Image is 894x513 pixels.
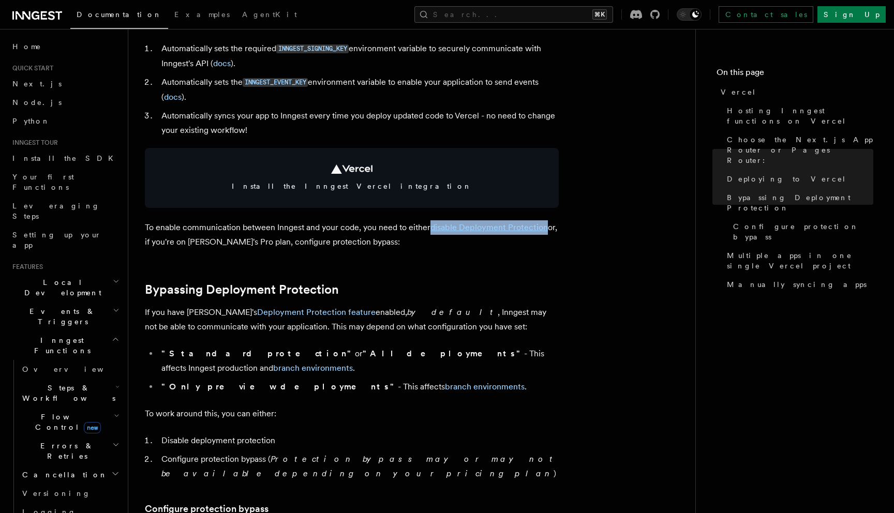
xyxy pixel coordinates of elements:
[677,8,702,21] button: Toggle dark mode
[158,380,559,394] li: - This affects .
[723,246,873,275] a: Multiple apps in one single Vercel project
[18,465,122,484] button: Cancellation
[276,43,349,53] a: INNGEST_SIGNING_KEY
[430,222,548,232] a: disable Deployment Protection
[273,363,353,373] a: branch environments
[12,154,120,162] span: Install the SDK
[723,275,873,294] a: Manually syncing apps
[8,306,113,327] span: Events & Triggers
[158,41,559,71] li: Automatically sets the required environment variable to securely communicate with Inngest's API ( ).
[723,130,873,170] a: Choose the Next.js App Router or Pages Router:
[22,489,91,497] span: Versioning
[727,279,867,290] span: Manually syncing apps
[363,349,524,358] strong: "All deployments"
[161,454,557,478] em: Protection bypass may or may not be available depending on your pricing plan
[161,382,398,391] strong: "Only preview deployments"
[8,277,113,298] span: Local Development
[145,305,559,334] p: If you have [PERSON_NAME]'s enabled, , Inngest may not be able to communicate with your applicati...
[727,134,873,165] span: Choose the Next.js App Router or Pages Router:
[242,10,297,19] span: AgentKit
[12,202,100,220] span: Leveraging Steps
[236,3,303,28] a: AgentKit
[18,412,114,432] span: Flow Control
[158,433,559,448] li: Disable deployment protection
[18,470,108,480] span: Cancellation
[727,250,873,271] span: Multiple apps in one single Vercel project
[276,44,349,53] code: INNGEST_SIGNING_KEY
[243,77,308,87] a: INNGEST_EVENT_KEY
[8,331,122,360] button: Inngest Functions
[717,83,873,101] a: Vercel
[727,174,846,184] span: Deploying to Vercel
[18,484,122,503] a: Versioning
[18,379,122,408] button: Steps & Workflows
[161,349,355,358] strong: "Standard protection"
[174,10,230,19] span: Examples
[729,217,873,246] a: Configure protection bypass
[445,382,525,391] a: branch environments
[257,307,376,317] a: Deployment Protection feature
[8,197,122,225] a: Leveraging Steps
[18,408,122,436] button: Flow Controlnew
[12,98,62,107] span: Node.js
[8,74,122,93] a: Next.js
[12,80,62,88] span: Next.js
[717,66,873,83] h4: On this page
[213,58,231,68] a: docs
[157,181,546,191] span: Install the Inngest Vercel integration
[8,149,122,168] a: Install the SDK
[158,75,559,104] li: Automatically sets the environment variable to enable your application to send events ( ).
[723,101,873,130] a: Hosting Inngest functions on Vercel
[723,170,873,188] a: Deploying to Vercel
[8,302,122,331] button: Events & Triggers
[164,92,182,102] a: docs
[8,225,122,254] a: Setting up your app
[12,173,74,191] span: Your first Functions
[8,112,122,130] a: Python
[22,365,129,373] span: Overview
[719,6,813,23] a: Contact sales
[84,422,101,433] span: new
[145,282,339,297] a: Bypassing Deployment Protection
[12,231,101,249] span: Setting up your app
[18,360,122,379] a: Overview
[8,335,112,356] span: Inngest Functions
[414,6,613,23] button: Search...⌘K
[817,6,886,23] a: Sign Up
[243,78,308,87] code: INNGEST_EVENT_KEY
[12,41,41,52] span: Home
[8,93,122,112] a: Node.js
[168,3,236,28] a: Examples
[12,117,50,125] span: Python
[8,37,122,56] a: Home
[158,452,559,481] li: Configure protection bypass ( )
[145,406,559,421] p: To work around this, you can either:
[733,221,873,242] span: Configure protection bypass
[721,87,756,97] span: Vercel
[8,273,122,302] button: Local Development
[8,64,53,72] span: Quick start
[727,192,873,213] span: Bypassing Deployment Protection
[70,3,168,29] a: Documentation
[407,307,498,317] em: by default
[18,441,112,461] span: Errors & Retries
[18,436,122,465] button: Errors & Retries
[77,10,162,19] span: Documentation
[592,9,607,20] kbd: ⌘K
[723,188,873,217] a: Bypassing Deployment Protection
[158,346,559,375] li: or - This affects Inngest production and .
[18,383,115,403] span: Steps & Workflows
[727,105,873,126] span: Hosting Inngest functions on Vercel
[145,220,559,249] p: To enable communication between Inngest and your code, you need to either or, if you're on [PERSO...
[8,168,122,197] a: Your first Functions
[158,109,559,138] li: Automatically syncs your app to Inngest every time you deploy updated code to Vercel - no need to...
[8,263,43,271] span: Features
[8,139,58,147] span: Inngest tour
[145,148,559,208] a: Install the Inngest Vercel integration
